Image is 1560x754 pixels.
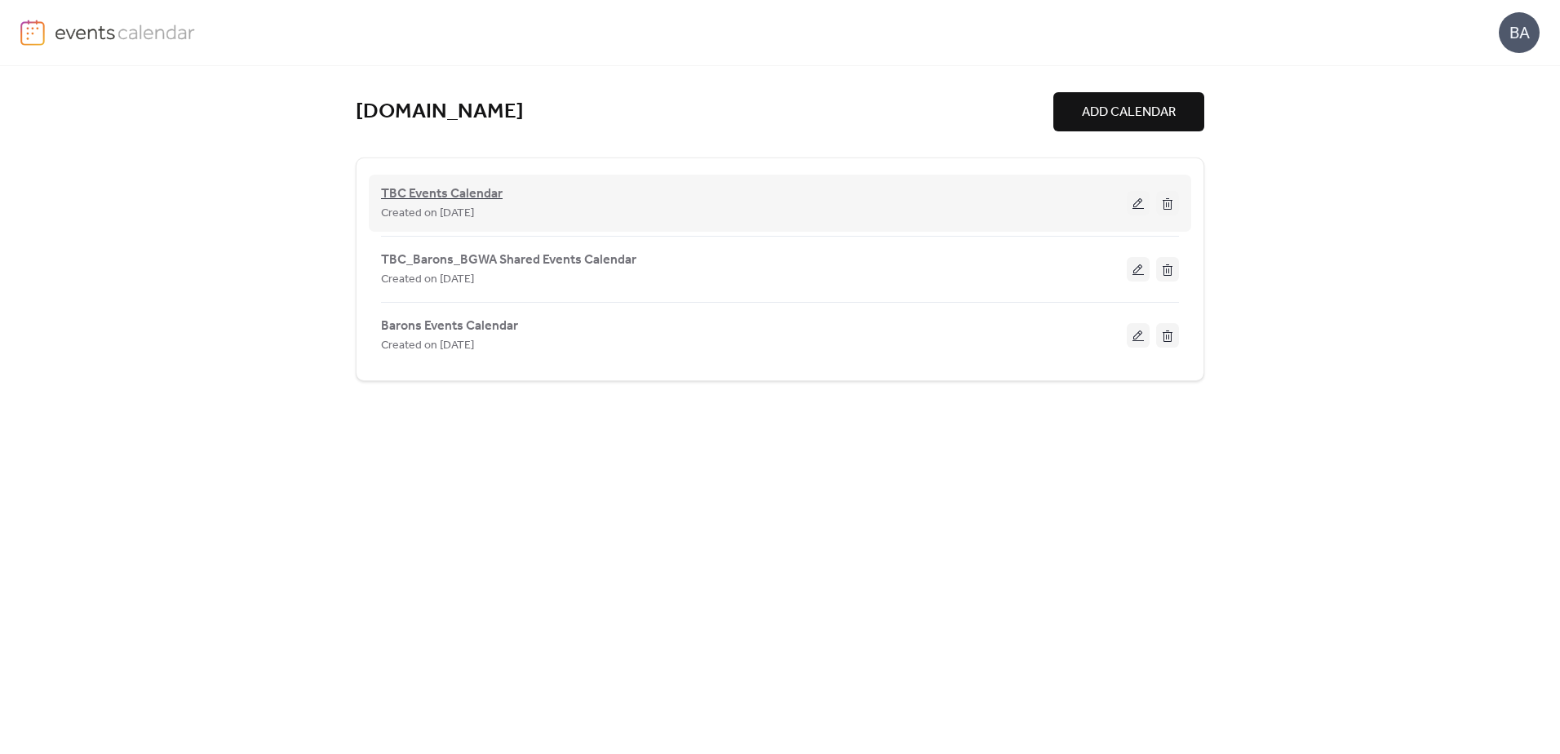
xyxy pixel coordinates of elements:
button: ADD CALENDAR [1053,92,1204,131]
a: TBC Events Calendar [381,189,503,199]
div: BA [1499,12,1540,53]
a: TBC_Barons_BGWA Shared Events Calendar [381,255,636,264]
span: Barons Events Calendar [381,317,518,336]
img: logo [20,20,45,46]
span: Created on [DATE] [381,270,474,290]
a: [DOMAIN_NAME] [356,99,524,126]
img: logo-type [55,20,196,44]
a: Barons Events Calendar [381,322,518,330]
span: Created on [DATE] [381,204,474,224]
span: ADD CALENDAR [1082,103,1176,122]
span: TBC_Barons_BGWA Shared Events Calendar [381,251,636,270]
span: TBC Events Calendar [381,184,503,204]
span: Created on [DATE] [381,336,474,356]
